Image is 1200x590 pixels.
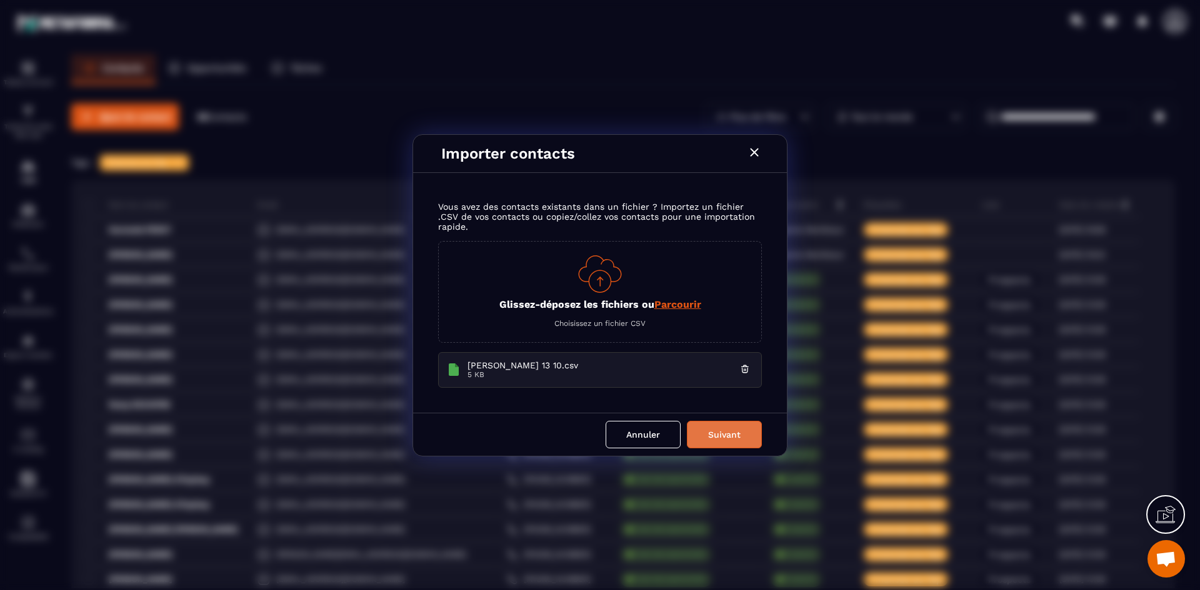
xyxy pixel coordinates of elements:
span: Parcourir [654,298,701,310]
p: Glissez-déposez les fichiers ou [499,298,701,310]
div: Ouvrir le chat [1147,540,1185,578]
p: Vous avez des contacts existants dans un fichier ? Importez un fichier .CSV de vos contacts ou co... [438,202,762,241]
img: File Icon [446,362,461,377]
img: Cloud Icon [578,255,622,293]
span: Choisissez un fichier CSV [554,319,646,328]
button: Annuler [606,421,681,448]
button: Suivant [687,421,762,448]
button: {{ $t('contact_import.remove_file') }} [736,360,754,380]
p: [PERSON_NAME] 13 10.csv [467,360,736,370]
p: 5 KB [467,370,736,379]
p: Importer contacts [441,145,747,162]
